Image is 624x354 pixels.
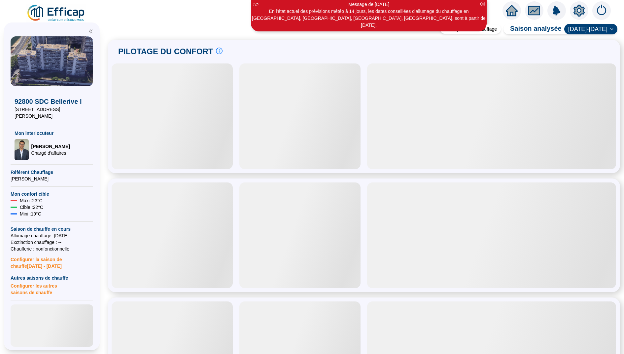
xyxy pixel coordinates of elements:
img: efficap energie logo [26,4,86,22]
span: [PERSON_NAME] [11,176,93,182]
span: Allumage chauffage : [DATE] [11,232,93,239]
span: Exctinction chauffage : -- [11,239,93,246]
span: Référent Chauffage [11,169,93,176]
i: 1 / 2 [253,2,259,7]
span: down [610,27,614,31]
img: alerts [547,1,566,20]
span: Configurer les autres saisons de chauffe [11,281,93,296]
span: Maxi : 23 °C [20,197,43,204]
span: [STREET_ADDRESS][PERSON_NAME] [15,106,89,119]
span: info-circle [216,48,223,54]
span: Cible : 22 °C [20,204,43,211]
span: fund [528,5,540,17]
span: home [506,5,518,17]
span: Saison de chauffe en cours [11,226,93,232]
span: Chargé d'affaires [31,150,70,156]
span: Mon confort cible [11,191,93,197]
span: close-circle [480,2,485,6]
img: alerts [592,1,611,20]
div: Message de [DATE] [252,1,486,8]
span: Saison analysée [503,24,562,34]
span: Chaufferie : non fonctionnelle [11,246,93,252]
img: Chargé d'affaires [15,139,29,160]
span: PILOTAGE DU CONFORT [118,46,213,57]
span: Configurer la saison de chauffe [DATE] - [DATE] [11,252,93,269]
span: 2024-2025 [568,24,613,34]
span: 92800 SDC Bellerive I [15,97,89,106]
div: En l'état actuel des prévisions météo à 14 jours, les dates conseillées d'allumage du chauffage e... [252,8,486,29]
span: double-left [88,29,93,34]
span: setting [573,5,585,17]
span: Mini : 19 °C [20,211,41,217]
span: [PERSON_NAME] [31,143,70,150]
span: Mon interlocuteur [15,130,89,137]
span: Autres saisons de chauffe [11,275,93,281]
